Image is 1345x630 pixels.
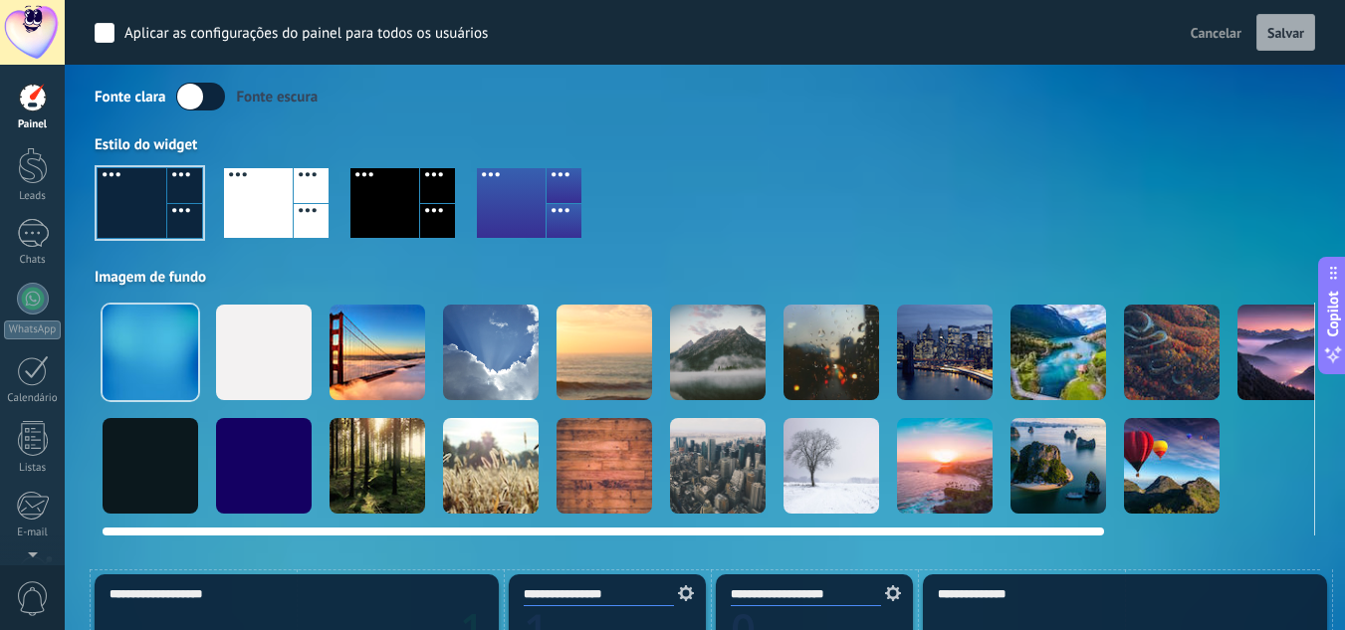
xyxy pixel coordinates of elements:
div: WhatsApp [4,320,61,339]
div: Imagem de fundo [95,268,1315,287]
div: Leads [4,190,62,203]
span: Copilot [1323,291,1343,336]
span: Cancelar [1191,24,1241,42]
div: Painel [4,118,62,131]
div: Fonte escura [236,88,318,106]
div: Chats [4,254,62,267]
div: Fonte clara [95,88,165,106]
div: Estilo do widget [95,135,1315,154]
div: Listas [4,462,62,475]
div: Calendário [4,392,62,405]
div: E-mail [4,526,62,539]
div: Aplicar as configurações do painel para todos os usuários [124,24,488,44]
button: Cancelar [1183,18,1249,48]
button: Salvar [1256,14,1315,52]
span: Salvar [1267,26,1304,40]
